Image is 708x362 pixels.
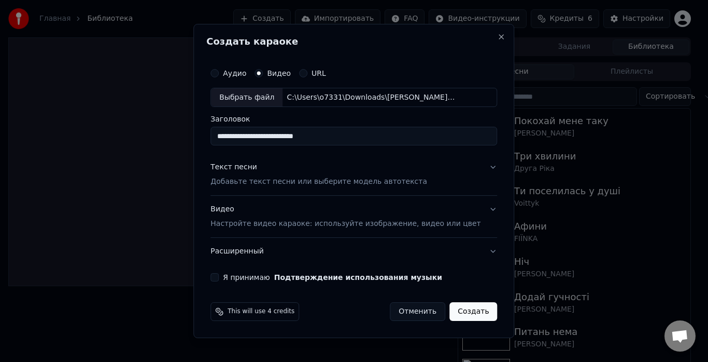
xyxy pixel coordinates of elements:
p: Добавьте текст песни или выберите модель автотекста [210,177,427,187]
button: ВидеоНастройте видео караоке: используйте изображение, видео или цвет [210,196,497,238]
button: Расширенный [210,238,497,265]
label: Аудио [223,70,246,77]
button: Создать [449,302,497,321]
label: Заголовок [210,116,497,123]
p: Настройте видео караоке: используйте изображение, видео или цвет [210,219,480,229]
label: Я принимаю [223,274,442,281]
div: Видео [210,205,480,230]
button: Я принимаю [274,274,442,281]
button: Текст песниДобавьте текст песни или выберите модель автотекста [210,154,497,196]
span: This will use 4 credits [228,307,294,316]
label: Видео [267,70,291,77]
label: URL [311,70,326,77]
div: Текст песни [210,163,257,173]
div: Выбрать файл [211,88,282,107]
h2: Создать караоке [206,37,501,46]
div: C:\Users\o7331\Downloads\[PERSON_NAME] - Я ВЕСНА.mp4 [282,92,459,103]
button: Отменить [390,302,445,321]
